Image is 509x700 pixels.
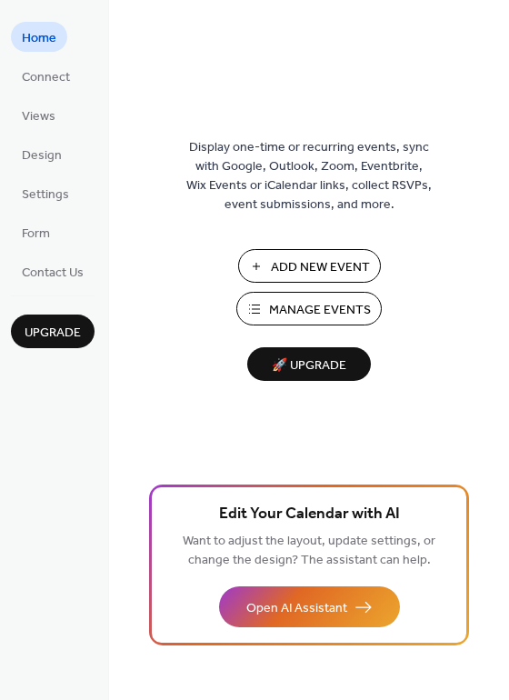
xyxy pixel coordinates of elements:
[11,178,80,208] a: Settings
[22,185,69,205] span: Settings
[11,61,81,91] a: Connect
[236,292,382,325] button: Manage Events
[219,502,400,527] span: Edit Your Calendar with AI
[186,138,432,215] span: Display one-time or recurring events, sync with Google, Outlook, Zoom, Eventbrite, Wix Events or ...
[22,264,84,283] span: Contact Us
[269,301,371,320] span: Manage Events
[183,529,435,573] span: Want to adjust the layout, update settings, or change the design? The assistant can help.
[11,315,95,348] button: Upgrade
[11,100,66,130] a: Views
[22,225,50,244] span: Form
[11,22,67,52] a: Home
[246,599,347,618] span: Open AI Assistant
[271,258,370,277] span: Add New Event
[11,217,61,247] a: Form
[11,256,95,286] a: Contact Us
[238,249,381,283] button: Add New Event
[247,347,371,381] button: 🚀 Upgrade
[219,586,400,627] button: Open AI Assistant
[22,68,70,87] span: Connect
[258,354,360,378] span: 🚀 Upgrade
[11,139,73,169] a: Design
[22,29,56,48] span: Home
[22,146,62,165] span: Design
[25,324,81,343] span: Upgrade
[22,107,55,126] span: Views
